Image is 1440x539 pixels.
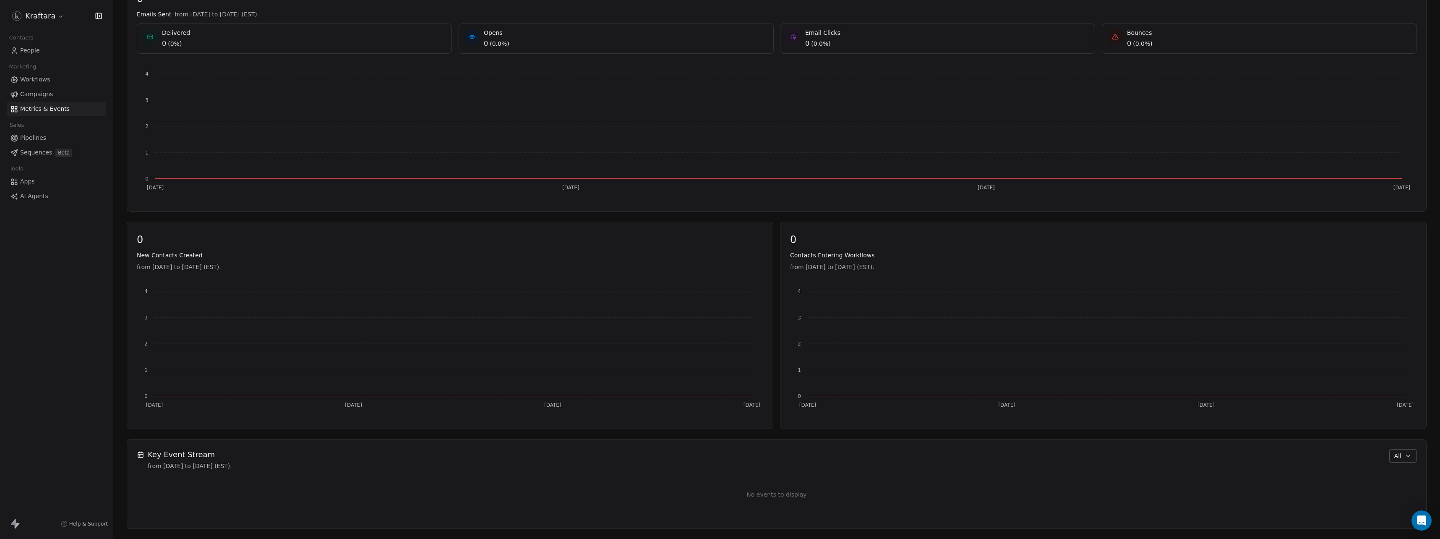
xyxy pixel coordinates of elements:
tspan: [DATE] [1397,402,1414,408]
span: No events to display [746,490,806,499]
span: Key Event Stream [148,449,232,460]
span: 0 [1127,39,1131,49]
span: ( 0.0% ) [490,39,509,48]
span: Contacts Entering Workflows [790,251,1417,259]
tspan: 2 [798,341,801,347]
tspan: 3 [798,315,801,321]
a: SequencesBeta [7,146,106,160]
span: Beta [55,149,72,157]
div: Open Intercom Messenger [1411,510,1432,531]
span: Help & Support [69,521,108,527]
span: Marketing [5,60,40,73]
span: from [DATE] to [DATE] (EST). [175,10,259,18]
span: People [20,46,40,55]
span: AI Agents [20,192,48,201]
span: Contacts [5,31,37,44]
tspan: 1 [798,367,801,373]
tspan: [DATE] [562,185,579,191]
span: New Contacts Created [137,251,763,259]
a: Pipelines [7,131,106,145]
span: Workflows [20,75,50,84]
tspan: [DATE] [1197,402,1215,408]
tspan: 0 [145,176,149,182]
tspan: [DATE] [799,402,817,408]
span: 0 [790,233,1417,246]
span: Email Clicks [805,29,840,37]
span: 0 [137,233,763,246]
a: Campaigns [7,87,106,101]
span: 0 [805,39,809,49]
tspan: 1 [145,150,149,156]
tspan: [DATE] [146,402,163,408]
tspan: [DATE] [147,185,164,191]
tspan: 0 [798,393,801,399]
span: Apps [20,177,35,186]
tspan: 4 [798,288,801,294]
span: 0 [484,39,488,49]
tspan: 2 [145,123,149,129]
span: Tools [6,162,26,175]
span: ( 0.0% ) [811,39,831,48]
a: Metrics & Events [7,102,106,116]
a: AI Agents [7,189,106,203]
span: ( 0% ) [168,39,182,48]
a: Apps [7,175,106,188]
span: Metrics & Events [20,105,70,113]
span: Emails Sent [137,10,171,18]
span: Delivered [162,29,190,37]
span: Sales [6,119,28,131]
tspan: 3 [145,97,149,103]
tspan: [DATE] [544,402,561,408]
span: Opens [484,29,509,37]
tspan: [DATE] [998,402,1015,408]
span: Bounces [1127,29,1153,37]
tspan: [DATE] [743,402,761,408]
img: Kraftara%20Logo%20white.png [12,11,22,21]
tspan: [DATE] [978,185,995,191]
tspan: 4 [144,288,148,294]
span: from [DATE] to [DATE] (EST). [790,263,1417,271]
span: Pipelines [20,133,46,142]
tspan: [DATE] [1393,185,1411,191]
span: from [DATE] to [DATE] (EST). [148,462,232,470]
span: 0 [162,39,166,49]
span: from [DATE] to [DATE] (EST). [137,263,763,271]
tspan: 4 [145,71,149,77]
tspan: 1 [144,367,148,373]
button: Kraftara [10,9,66,23]
a: Help & Support [61,521,108,527]
span: ( 0.0% ) [1133,39,1153,48]
span: Kraftara [25,10,55,21]
tspan: 3 [144,315,148,321]
a: Workflows [7,73,106,86]
span: Campaigns [20,90,53,99]
tspan: 2 [144,341,148,347]
a: People [7,44,106,58]
tspan: [DATE] [345,402,362,408]
tspan: 0 [144,393,148,399]
span: Sequences [20,148,52,157]
span: All [1394,452,1401,461]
